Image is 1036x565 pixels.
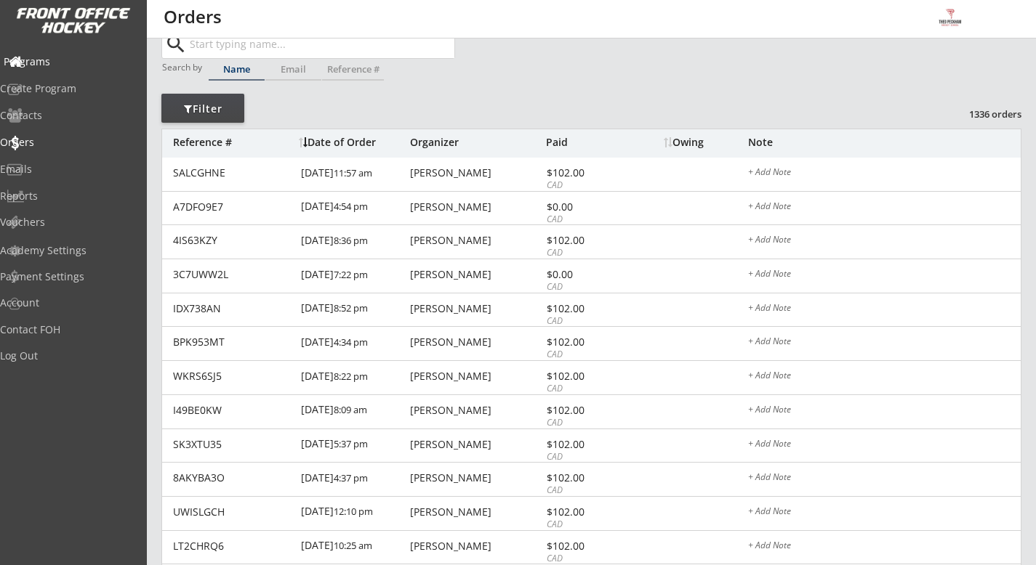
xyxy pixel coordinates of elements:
[301,327,406,359] div: [DATE]
[173,235,292,245] div: 4IS63KZY
[410,137,542,147] div: Organizer
[299,137,406,147] div: Date of Order
[748,269,1021,281] div: + Add Note
[301,158,406,190] div: [DATE]
[162,62,204,72] div: Search by
[547,315,625,328] div: CAD
[547,304,625,314] div: $102.00
[4,57,134,67] div: Programs
[334,437,368,450] font: 5:37 pm
[173,371,292,381] div: WKRS6SJ5
[301,395,406,428] div: [DATE]
[334,234,368,247] font: 8:36 pm
[547,202,625,212] div: $0.00
[173,473,292,483] div: 8AKYBA3O
[547,235,625,245] div: $102.00
[334,505,373,518] font: 12:10 pm
[547,247,625,259] div: CAD
[410,168,542,178] div: [PERSON_NAME]
[301,463,406,495] div: [DATE]
[410,269,542,280] div: [PERSON_NAME]
[209,65,265,74] div: Name
[173,168,292,178] div: SALCGHNE
[547,405,625,415] div: $102.00
[547,417,625,429] div: CAD
[546,137,625,147] div: Paid
[748,337,1021,349] div: + Add Note
[748,405,1021,417] div: + Add Note
[547,507,625,517] div: $102.00
[334,301,368,314] font: 8:52 pm
[265,65,321,74] div: Email
[301,192,406,224] div: [DATE]
[301,293,406,326] div: [DATE]
[748,235,1021,247] div: + Add Note
[334,336,368,349] font: 4:34 pm
[334,370,368,383] font: 8:22 pm
[547,383,625,395] div: CAD
[748,202,1021,214] div: + Add Note
[301,429,406,462] div: [DATE]
[173,405,292,415] div: I49BE0KW
[410,541,542,551] div: [PERSON_NAME]
[173,507,292,517] div: UWISLGCH
[322,65,384,74] div: Reference #
[173,439,292,450] div: SK3XTU35
[173,137,292,147] div: Reference #
[547,439,625,450] div: $102.00
[301,497,406,529] div: [DATE]
[334,166,372,179] font: 11:57 am
[410,439,542,450] div: [PERSON_NAME]
[173,541,292,551] div: LT2CHRQ6
[301,259,406,292] div: [DATE]
[164,33,188,56] button: search
[187,29,454,58] input: Start typing name...
[334,200,368,213] font: 4:54 pm
[748,371,1021,383] div: + Add Note
[334,539,372,552] font: 10:25 am
[664,137,747,147] div: Owing
[173,202,292,212] div: A7DFO9E7
[547,519,625,531] div: CAD
[410,507,542,517] div: [PERSON_NAME]
[547,371,625,381] div: $102.00
[301,225,406,258] div: [DATE]
[301,361,406,394] div: [DATE]
[748,168,1021,179] div: + Add Note
[748,439,1021,451] div: + Add Note
[334,471,368,484] font: 4:37 pm
[946,107,1021,121] div: 1336 orders
[173,337,292,347] div: BPK953MT
[161,102,244,116] div: Filter
[547,553,625,565] div: CAD
[410,202,542,212] div: [PERSON_NAME]
[547,281,625,293] div: CAD
[410,371,542,381] div: [PERSON_NAME]
[410,405,542,415] div: [PERSON_NAME]
[410,304,542,314] div: [PERSON_NAME]
[334,268,368,281] font: 7:22 pm
[748,507,1021,519] div: + Add Note
[410,473,542,483] div: [PERSON_NAME]
[547,337,625,347] div: $102.00
[410,235,542,245] div: [PERSON_NAME]
[547,484,625,497] div: CAD
[547,179,625,192] div: CAD
[748,304,1021,315] div: + Add Note
[547,541,625,551] div: $102.00
[547,349,625,361] div: CAD
[173,269,292,280] div: 3C7UWW2L
[173,304,292,314] div: IDX738AN
[547,451,625,463] div: CAD
[748,137,1021,147] div: Note
[410,337,542,347] div: [PERSON_NAME]
[301,531,406,564] div: [DATE]
[547,214,625,226] div: CAD
[547,269,625,280] div: $0.00
[547,473,625,483] div: $102.00
[748,473,1021,484] div: + Add Note
[547,168,625,178] div: $102.00
[334,403,367,416] font: 8:09 am
[748,541,1021,553] div: + Add Note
